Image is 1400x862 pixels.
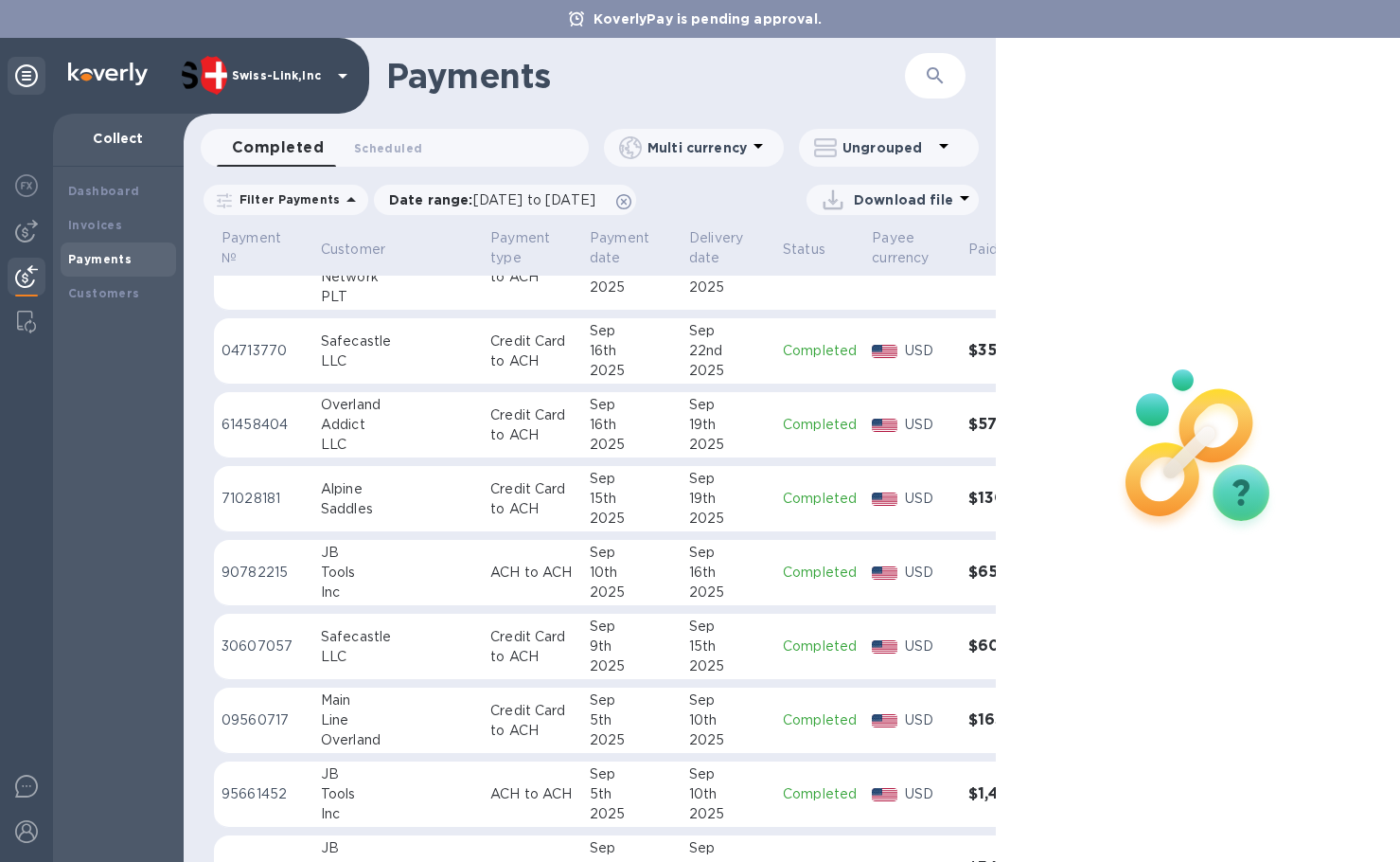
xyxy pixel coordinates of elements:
p: Ungrouped [842,138,932,157]
img: USD [872,640,897,654]
div: Sep [590,764,674,784]
p: Paid [968,240,998,260]
div: Sep [689,764,768,784]
p: 90782215 [222,563,306,583]
h1: Payments [386,56,905,96]
p: Credit Card to ACH [490,627,575,667]
p: Filter Payments [232,191,340,207]
p: Collect [68,129,168,148]
div: 5th [590,710,674,730]
div: Tools [321,784,475,804]
div: 2025 [689,583,768,602]
h3: $163.67 [968,711,1046,729]
span: Scheduled [354,138,422,158]
p: KoverlyPay is pending approval. [584,9,831,28]
div: 10th [689,784,768,804]
div: 2025 [590,278,674,297]
div: JB [321,543,475,563]
img: USD [872,714,897,727]
div: 15th [590,489,674,509]
span: Payment date [590,228,674,268]
h3: $657.15 [968,564,1046,582]
p: Completed [783,710,857,730]
div: Sep [590,617,674,637]
img: USD [872,788,897,801]
p: ACH to ACH [490,563,575,583]
div: JB [321,838,475,858]
p: Credit Card to ACH [490,479,575,519]
p: Credit Card to ACH [490,701,575,741]
div: Overland [321,395,475,415]
p: Credit Card to ACH [490,405,575,445]
h3: $358.28 [968,342,1046,360]
div: LLC [321,435,475,455]
div: Network [321,267,475,287]
p: Completed [783,341,857,361]
div: Chat Widget [1305,771,1400,862]
div: Saddles [321,499,475,519]
p: Completed [783,415,857,435]
b: Dashboard [68,184,140,198]
p: Completed [783,784,857,804]
img: Logo [68,63,148,85]
div: 2025 [590,361,674,381]
img: USD [872,345,897,358]
div: Main [321,691,475,710]
p: Payee currency [872,228,929,268]
p: USD [905,415,953,435]
span: Status [783,240,850,260]
div: Sep [689,838,768,858]
div: Inc [321,583,475,602]
span: Delivery date [689,228,768,268]
div: 22nd [689,341,768,361]
p: Completed [783,637,857,656]
p: 30607057 [222,637,306,656]
div: 2025 [590,435,674,455]
h3: $605.00 [968,638,1046,655]
div: 2025 [689,361,768,381]
div: 2025 [689,509,768,529]
p: 04713770 [222,341,306,361]
img: USD [872,566,897,580]
div: Sep [590,395,674,415]
div: 2025 [689,656,768,676]
p: USD [905,489,953,509]
div: Safecastle [321,332,475,351]
div: Sep [590,691,674,710]
p: Date range : [389,190,605,209]
span: [DATE] to [DATE] [473,192,595,207]
p: 09560717 [222,710,306,730]
div: Sep [590,321,674,341]
p: Download file [854,190,953,209]
div: LLC [321,351,475,371]
div: 2025 [590,730,674,750]
p: Completed [783,563,857,583]
div: Tools [321,563,475,583]
div: 2025 [689,730,768,750]
p: Payment type [490,228,550,268]
img: USD [872,493,897,506]
div: 19th [689,489,768,509]
div: 2025 [689,804,768,824]
div: 16th [590,341,674,361]
p: USD [905,341,953,361]
span: Customer [321,240,410,260]
div: Sep [590,543,674,563]
span: Completed [232,135,324,161]
p: 95661452 [222,784,306,804]
div: 2025 [689,435,768,455]
p: 61458404 [222,415,306,435]
p: Payment date [590,228,649,268]
div: Sep [590,838,674,858]
p: USD [905,784,953,804]
div: 10th [689,710,768,730]
div: Line [321,710,475,730]
span: Paid [968,240,1022,260]
div: 2025 [689,278,768,297]
div: 2025 [590,509,674,529]
div: Inc [321,804,475,824]
div: LLC [321,647,475,667]
div: 5th [590,784,674,804]
div: 15th [689,637,768,656]
div: Sep [689,395,768,415]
